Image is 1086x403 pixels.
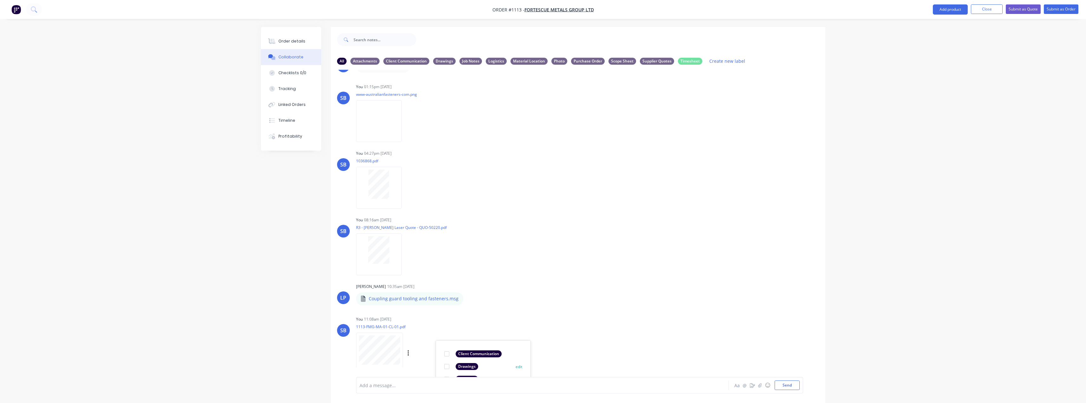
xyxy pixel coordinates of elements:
div: You [356,217,363,223]
a: FORTESCUE METALS GROUP LTD [524,7,594,13]
input: Search notes... [354,33,416,46]
button: Timeline [261,113,321,128]
div: Job Notes [459,58,482,65]
button: Aa [733,381,741,389]
button: Linked Orders [261,97,321,113]
button: Collaborate [261,49,321,65]
div: 04:27pm [DATE] [364,151,392,156]
div: You [356,84,363,90]
p: 1113-FMG-MA-01-CL-01.pdf [356,324,474,329]
div: You [356,316,363,322]
button: Add product [933,4,968,15]
button: Tracking [261,81,321,97]
div: Client Communication [383,58,429,65]
div: Collaborate [278,54,303,60]
div: LP [340,294,346,302]
div: Checklists 0/0 [278,70,306,76]
img: Factory [11,5,21,14]
button: Order details [261,33,321,49]
div: SB [340,161,347,168]
div: All [337,58,347,65]
div: Material Location [510,58,548,65]
div: Drawings [456,363,478,370]
div: Attachments [350,58,380,65]
button: Close [971,4,1003,14]
div: Logistics [486,58,507,65]
div: Purchase Order [571,58,605,65]
button: Submit as Order [1044,4,1078,14]
div: SB [340,227,347,235]
div: Photo [551,58,567,65]
span: Order #1113 - [492,7,524,13]
div: Profitability [278,133,302,139]
div: Tracking [278,86,296,92]
div: Timesheet [678,58,702,65]
p: R3 - [PERSON_NAME] Laser Quote - QUO-50220.pdf [356,225,447,230]
button: Submit as Quote [1006,4,1041,14]
div: 01:15pm [DATE] [364,84,392,90]
button: ☺ [764,381,771,389]
div: 10:35am [DATE] [387,284,414,289]
button: Send [775,380,800,390]
div: 11:08am [DATE] [364,316,391,322]
div: Scope Sheet [608,58,636,65]
div: Job Notes [456,376,478,383]
div: Order details [278,38,305,44]
div: Drawings [433,58,456,65]
div: SB [340,327,347,334]
div: You [356,151,363,156]
button: Profitability [261,128,321,144]
div: Timeline [278,118,295,123]
div: Linked Orders [278,102,306,107]
div: 08:16am [DATE] [364,217,391,223]
button: Create new label [706,57,749,65]
p: www-australianfasteners-com.png [356,92,417,97]
div: Client Communication [456,350,502,357]
button: Checklists 0/0 [261,65,321,81]
div: [PERSON_NAME] [356,284,386,289]
button: @ [741,381,749,389]
div: SB [340,94,347,102]
p: Coupling guard tooling and fasteners.msg [369,296,458,302]
p: 1036868.pdf [356,158,408,164]
div: Supplier Quotes [640,58,674,65]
